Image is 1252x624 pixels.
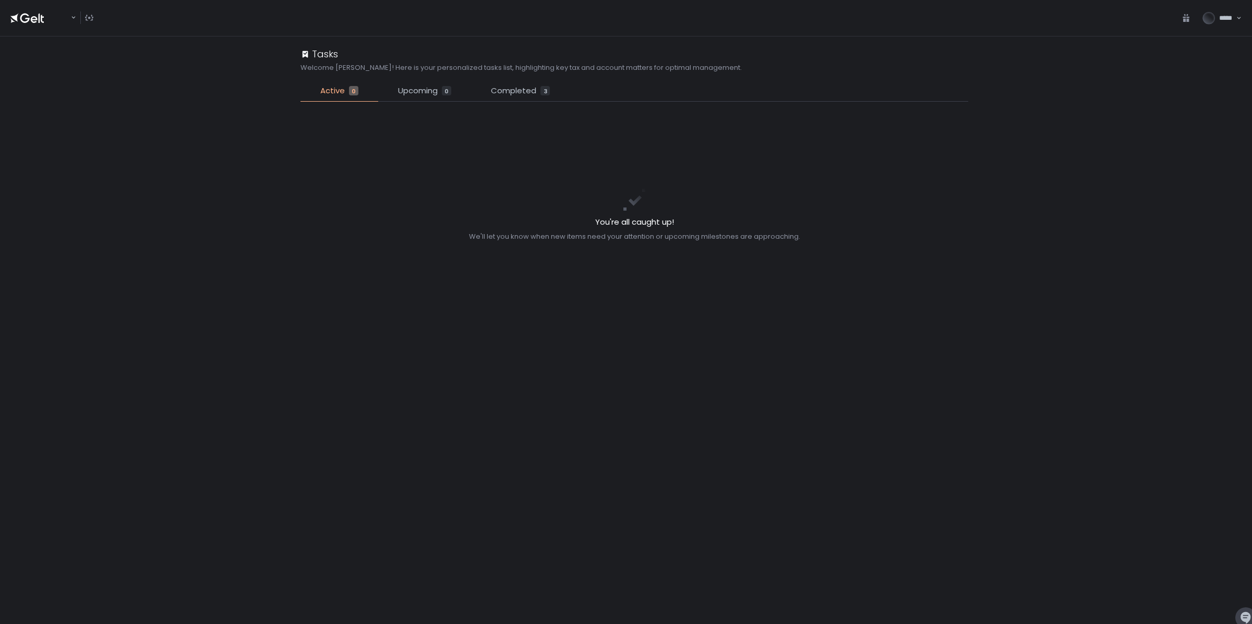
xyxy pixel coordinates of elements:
[469,216,800,228] h2: You're all caught up!
[469,232,800,241] div: We'll let you know when new items need your attention or upcoming milestones are approaching.
[398,85,438,97] span: Upcoming
[349,86,358,95] div: 0
[540,86,550,95] div: 3
[320,85,345,97] span: Active
[69,13,70,23] input: Search for option
[300,47,338,61] div: Tasks
[300,63,742,72] h2: Welcome [PERSON_NAME]! Here is your personalized tasks list, highlighting key tax and account mat...
[63,7,76,29] div: Search for option
[442,86,451,95] div: 0
[491,85,536,97] span: Completed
